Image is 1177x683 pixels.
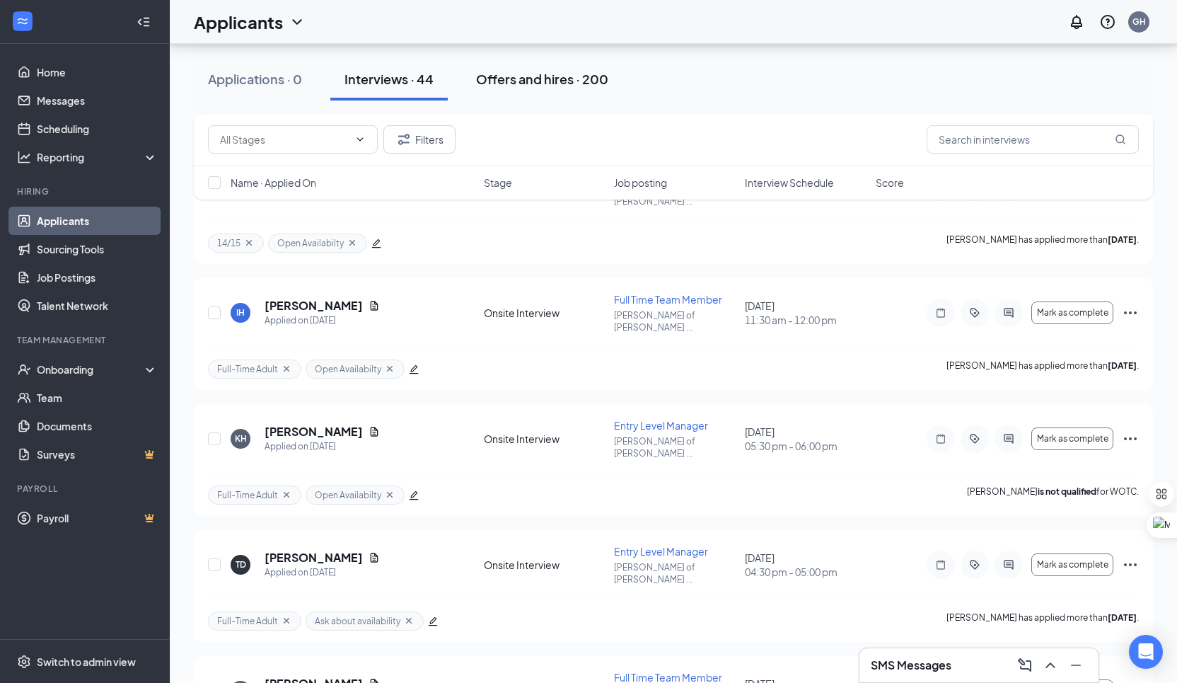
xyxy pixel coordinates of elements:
[236,558,246,570] div: TD
[369,300,380,311] svg: Document
[220,132,349,147] input: All Stages
[967,486,1139,505] p: [PERSON_NAME] for WOTC.
[614,419,708,432] span: Entry Level Manager
[265,440,380,454] div: Applied on [DATE]
[384,363,395,374] svg: Cross
[369,552,380,563] svg: Document
[932,307,949,318] svg: Note
[1037,434,1108,444] span: Mark as complete
[37,207,158,235] a: Applicants
[476,70,608,88] div: Offers and hires · 200
[315,363,381,375] span: Open Availabilty
[745,551,867,579] div: [DATE]
[484,432,606,446] div: Onsite Interview
[235,432,247,444] div: KH
[409,490,419,500] span: edit
[37,440,158,469] a: SurveysCrown
[1108,612,1137,623] b: [DATE]
[1000,307,1017,318] svg: ActiveChat
[1000,433,1017,444] svg: ActiveChat
[265,314,380,328] div: Applied on [DATE]
[37,86,158,115] a: Messages
[1108,360,1137,371] b: [DATE]
[208,70,302,88] div: Applications · 0
[265,298,363,314] h5: [PERSON_NAME]
[137,15,151,29] svg: Collapse
[17,483,155,495] div: Payroll
[17,150,31,164] svg: Analysis
[484,558,606,572] div: Onsite Interview
[745,176,834,190] span: Interview Schedule
[369,426,380,437] svg: Document
[1031,427,1113,450] button: Mark as complete
[194,10,283,34] h1: Applicants
[1037,560,1108,570] span: Mark as complete
[354,134,366,145] svg: ChevronDown
[217,237,240,249] span: 14/15
[281,489,292,500] svg: Cross
[281,615,292,626] svg: Cross
[614,309,736,333] p: [PERSON_NAME] of [PERSON_NAME] ...
[315,489,381,501] span: Open Availabilty
[745,313,867,327] span: 11:30 am - 12:00 pm
[17,185,155,197] div: Hiring
[265,566,380,580] div: Applied on [DATE]
[1132,16,1146,28] div: GH
[37,412,158,440] a: Documents
[37,362,146,377] div: Onboarding
[745,439,867,453] span: 05:30 pm - 06:00 pm
[1031,302,1113,324] button: Mark as complete
[1108,234,1137,245] b: [DATE]
[1068,13,1085,30] svg: Notifications
[871,658,951,673] h3: SMS Messages
[946,234,1139,253] p: [PERSON_NAME] has applied more than .
[243,237,255,248] svg: Cross
[17,334,155,346] div: Team Management
[1099,13,1116,30] svg: QuestionInfo
[37,263,158,292] a: Job Postings
[384,489,395,500] svg: Cross
[1000,559,1017,570] svg: ActiveChat
[17,655,31,669] svg: Settings
[745,565,867,579] span: 04:30 pm - 05:00 pm
[1115,134,1126,145] svg: MagnifyingGlass
[37,655,136,669] div: Switch to admin view
[277,237,344,249] span: Open Availabilty
[236,306,245,318] div: IH
[614,545,708,558] span: Entry Level Manager
[428,616,438,626] span: edit
[371,239,381,248] span: edit
[932,433,949,444] svg: Note
[217,489,278,501] span: Full-Time Adult
[281,363,292,374] svg: Cross
[745,425,867,453] div: [DATE]
[37,235,158,263] a: Sourcing Tools
[1065,654,1087,677] button: Minimize
[217,615,278,627] span: Full-Time Adult
[383,125,456,154] button: Filter Filters
[1042,657,1059,674] svg: ChevronUp
[966,307,983,318] svg: ActiveTag
[289,13,306,30] svg: ChevronDown
[484,306,606,320] div: Onsite Interview
[484,176,512,190] span: Stage
[16,14,30,28] svg: WorkstreamLogo
[614,561,736,585] p: [PERSON_NAME] of [PERSON_NAME] ...
[315,615,400,627] span: Ask about availability
[1039,654,1062,677] button: ChevronUp
[966,559,983,570] svg: ActiveTag
[1122,304,1139,321] svg: Ellipses
[614,435,736,459] p: [PERSON_NAME] of [PERSON_NAME] ...
[614,293,722,306] span: Full Time Team Member
[1038,486,1096,497] b: is not qualified
[927,125,1139,154] input: Search in interviews
[265,424,363,440] h5: [PERSON_NAME]
[265,550,363,566] h5: [PERSON_NAME]
[1067,657,1084,674] svg: Minimize
[37,115,158,143] a: Scheduling
[946,612,1139,631] p: [PERSON_NAME] has applied more than .
[1014,654,1036,677] button: ComposeMessage
[37,150,158,164] div: Reporting
[217,363,278,375] span: Full-Time Adult
[1016,657,1033,674] svg: ComposeMessage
